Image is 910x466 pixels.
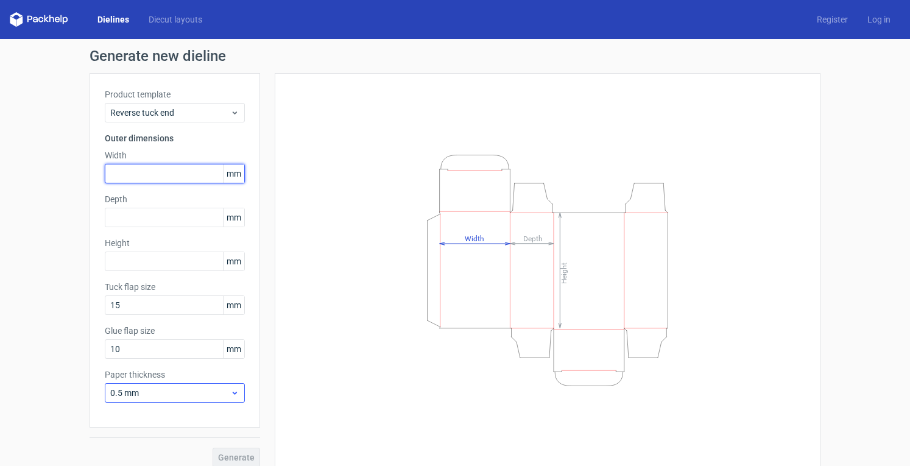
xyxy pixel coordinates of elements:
[105,281,245,293] label: Tuck flap size
[223,208,244,227] span: mm
[105,132,245,144] h3: Outer dimensions
[560,262,568,283] tspan: Height
[105,88,245,101] label: Product template
[105,369,245,381] label: Paper thickness
[110,107,230,119] span: Reverse tuck end
[223,164,244,183] span: mm
[807,13,858,26] a: Register
[105,193,245,205] label: Depth
[105,325,245,337] label: Glue flap size
[105,237,245,249] label: Height
[223,252,244,270] span: mm
[223,340,244,358] span: mm
[105,149,245,161] label: Width
[523,234,543,242] tspan: Depth
[88,13,139,26] a: Dielines
[465,234,484,242] tspan: Width
[110,387,230,399] span: 0.5 mm
[139,13,212,26] a: Diecut layouts
[858,13,900,26] a: Log in
[90,49,820,63] h1: Generate new dieline
[223,296,244,314] span: mm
